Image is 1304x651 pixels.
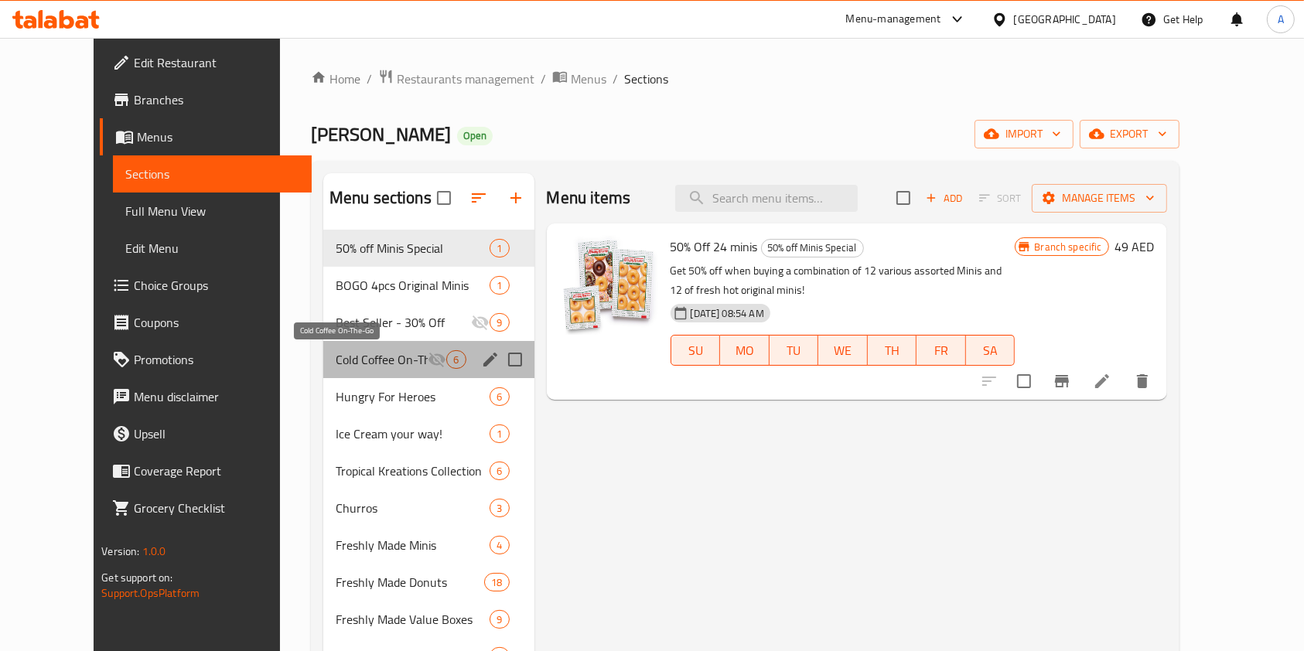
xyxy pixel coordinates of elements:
[113,230,312,267] a: Edit Menu
[485,575,508,590] span: 18
[100,118,312,155] a: Menus
[490,424,509,443] div: items
[671,335,720,366] button: SU
[336,387,490,406] span: Hungry For Heroes
[490,612,508,627] span: 9
[684,306,770,321] span: [DATE] 08:54 AM
[323,527,534,564] div: Freshly Made Minis4
[547,186,631,210] h2: Menu items
[484,573,509,591] div: items
[100,341,312,378] a: Promotions
[490,538,508,553] span: 4
[367,70,372,88] li: /
[125,202,299,220] span: Full Menu View
[1093,372,1111,390] a: Edit menu item
[323,564,534,601] div: Freshly Made Donuts18
[100,44,312,81] a: Edit Restaurant
[336,536,490,554] span: Freshly Made Minis
[770,335,819,366] button: TU
[323,415,534,452] div: Ice Cream your way!1
[1014,11,1116,28] div: [GEOGRAPHIC_DATA]
[490,610,509,629] div: items
[134,424,299,443] span: Upsell
[559,236,658,335] img: 50% Off 24 minis
[100,452,312,489] a: Coverage Report
[378,69,534,89] a: Restaurants management
[336,239,490,257] span: 50% off Minis Special
[923,189,965,207] span: Add
[323,378,534,415] div: Hungry For Heroes6
[446,350,466,369] div: items
[134,276,299,295] span: Choice Groups
[134,387,299,406] span: Menu disclaimer
[336,573,484,591] span: Freshly Made Donuts
[479,348,502,371] button: edit
[311,69,1179,89] nav: breadcrumb
[100,304,312,341] a: Coupons
[101,567,172,588] span: Get support on:
[490,390,508,404] span: 6
[323,489,534,527] div: Churros3
[336,610,490,629] div: Freshly Made Value Boxes
[134,350,299,369] span: Promotions
[323,452,534,489] div: Tropical Kreations Collection6
[868,335,917,366] button: TH
[113,155,312,193] a: Sections
[720,335,770,366] button: MO
[671,235,758,258] span: 50% Off 24 minis
[134,53,299,72] span: Edit Restaurant
[336,462,490,480] span: Tropical Kreations Collection
[726,339,763,362] span: MO
[100,81,312,118] a: Branches
[336,499,490,517] span: Churros
[987,124,1061,144] span: import
[571,70,606,88] span: Menus
[874,339,911,362] span: TH
[490,278,508,293] span: 1
[966,335,1016,366] button: SA
[490,501,508,516] span: 3
[113,193,312,230] a: Full Menu View
[675,185,858,212] input: search
[490,313,509,332] div: items
[762,239,863,257] span: 50% off Minis Special
[917,335,966,366] button: FR
[490,462,509,480] div: items
[329,186,432,210] h2: Menu sections
[428,182,460,214] span: Select all sections
[336,424,490,443] span: Ice Cream your way!
[490,239,509,257] div: items
[552,69,606,89] a: Menus
[447,353,465,367] span: 6
[490,536,509,554] div: items
[125,165,299,183] span: Sections
[134,90,299,109] span: Branches
[923,339,960,362] span: FR
[101,541,139,561] span: Version:
[920,186,969,210] span: Add item
[125,239,299,257] span: Edit Menu
[457,129,493,142] span: Open
[134,499,299,517] span: Grocery Checklist
[311,70,360,88] a: Home
[969,186,1032,210] span: Select section first
[887,182,920,214] span: Select section
[1080,120,1179,148] button: export
[1032,184,1167,213] button: Manage items
[134,313,299,332] span: Coupons
[397,70,534,88] span: Restaurants management
[100,415,312,452] a: Upsell
[1092,124,1167,144] span: export
[490,499,509,517] div: items
[336,313,472,332] span: Best Seller - 30% Off
[336,276,490,295] span: BOGO 4pcs Original Minis
[134,462,299,480] span: Coverage Report
[1043,363,1080,400] button: Branch-specific-item
[490,315,508,330] span: 9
